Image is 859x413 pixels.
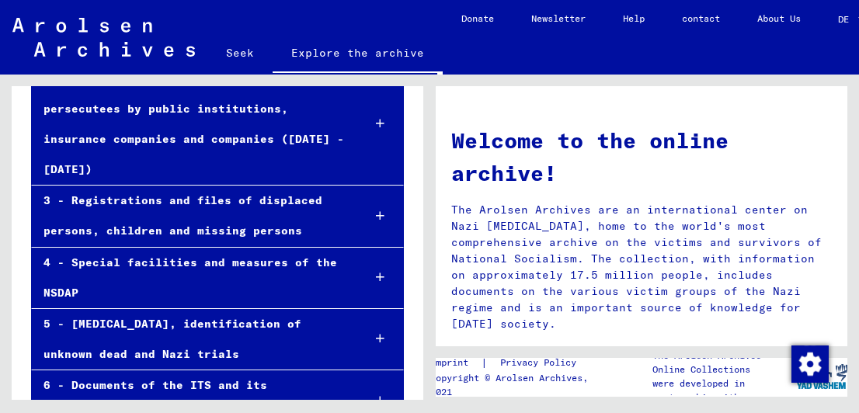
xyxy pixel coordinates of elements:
[430,356,468,368] font: imprint
[652,377,745,403] font: were developed in partnership with
[207,34,273,71] a: Seek
[791,345,829,383] img: Change consent
[481,356,488,370] font: |
[838,13,849,25] font: DE
[273,34,443,75] a: Explore the archive
[757,12,801,24] font: About Us
[430,355,481,371] a: imprint
[488,355,595,371] a: Privacy Policy
[500,356,576,368] font: Privacy Policy
[43,193,322,238] font: 3 - Registrations and files of displaced persons, children and missing persons
[451,127,729,186] font: Welcome to the online archive!
[226,46,254,60] font: Seek
[291,46,424,60] font: Explore the archive
[43,317,301,361] font: 5 - [MEDICAL_DATA], identification of unknown dead and Nazi trials
[43,255,337,300] font: 4 - Special facilities and measures of the NSDAP
[451,344,808,407] font: A large portion of the approximately 30 million documents is now available in the Arolsen Archive...
[12,18,195,57] img: Arolsen_neg.svg
[623,12,645,24] font: Help
[43,71,344,176] font: 2 - Registration of foreigners and German persecutees by public institutions, insurance companies...
[451,203,822,331] font: The Arolsen Archives are an international center on Nazi [MEDICAL_DATA], home to the world's most...
[682,12,720,24] font: contact
[461,12,494,24] font: Donate
[430,372,588,397] font: Copyright © Arolsen Archives, 2021
[531,12,586,24] font: Newsletter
